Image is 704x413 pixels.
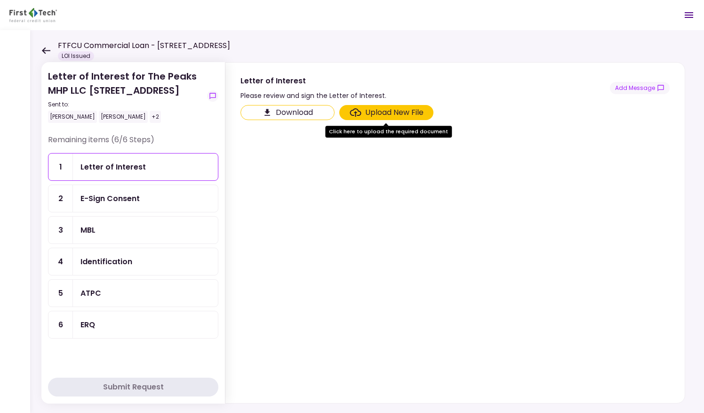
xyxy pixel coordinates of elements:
[48,378,218,397] button: Submit Request
[365,107,424,118] div: Upload New File
[240,105,335,120] button: Click here to download the document
[678,4,700,26] button: Open menu
[80,256,132,267] div: Identification
[48,185,73,212] div: 2
[48,154,73,180] div: 1
[48,153,218,181] a: 1Letter of Interest
[48,100,203,109] div: Sent to:
[48,217,73,243] div: 3
[80,224,96,236] div: MBL
[48,311,218,339] a: 6ERQ
[48,185,218,212] a: 2E-Sign Consent
[610,82,670,94] button: show-messages
[80,319,95,331] div: ERQ
[58,40,230,51] h1: FTFCU Commercial Loan - [STREET_ADDRESS]
[99,111,148,123] div: [PERSON_NAME]
[48,311,73,338] div: 6
[48,248,73,275] div: 4
[48,280,73,307] div: 5
[240,90,386,101] div: Please review and sign the Letter of Interest.
[103,381,164,393] div: Submit Request
[48,216,218,244] a: 3MBL
[80,287,101,299] div: ATPC
[58,51,94,61] div: LOI Issued
[325,126,452,138] div: Click here to upload the required document
[48,69,203,123] div: Letter of Interest for The Peaks MHP LLC [STREET_ADDRESS]
[240,75,386,87] div: Letter of Interest
[9,8,57,22] img: Partner icon
[48,134,218,153] div: Remaining items (6/6 Steps)
[80,161,146,173] div: Letter of Interest
[80,193,140,204] div: E-Sign Consent
[225,62,685,404] div: Letter of InterestPlease review and sign the Letter of Interest.show-messagesClick here to downlo...
[48,248,218,275] a: 4Identification
[339,105,433,120] span: Click here to upload the required document
[150,111,161,123] div: +2
[48,111,97,123] div: [PERSON_NAME]
[207,90,218,102] button: show-messages
[48,279,218,307] a: 5ATPC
